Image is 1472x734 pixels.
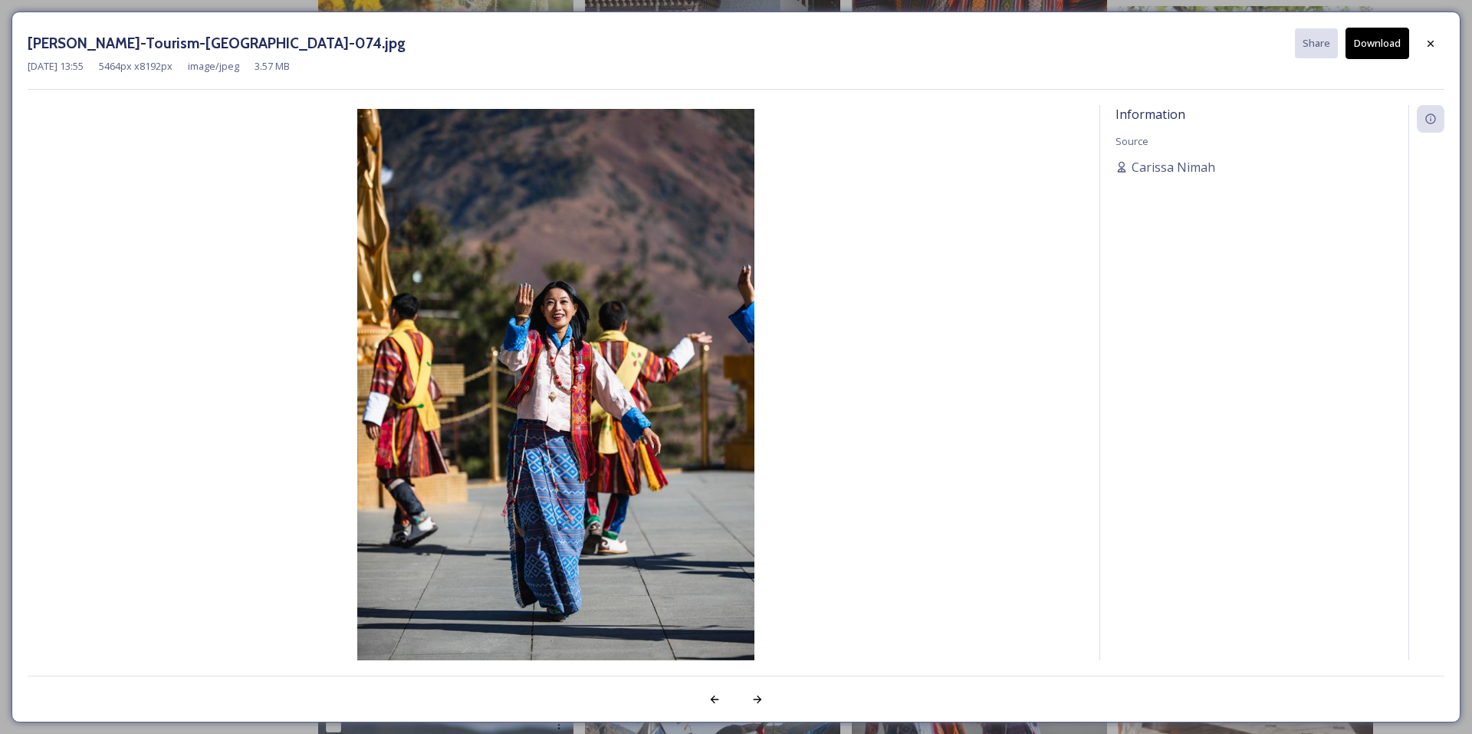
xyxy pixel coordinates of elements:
h3: [PERSON_NAME]-Tourism-[GEOGRAPHIC_DATA]-074.jpg [28,32,406,54]
img: Ben-Richards-Tourism-Bhutan-074.jpg [28,109,1084,705]
span: image/jpeg [188,59,239,74]
button: Share [1295,28,1338,58]
span: [DATE] 13:55 [28,59,84,74]
span: Source [1115,134,1148,148]
span: 3.57 MB [255,59,290,74]
span: Carissa Nimah [1132,158,1215,176]
span: Information [1115,106,1185,123]
span: 5464 px x 8192 px [99,59,172,74]
button: Download [1345,28,1409,59]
